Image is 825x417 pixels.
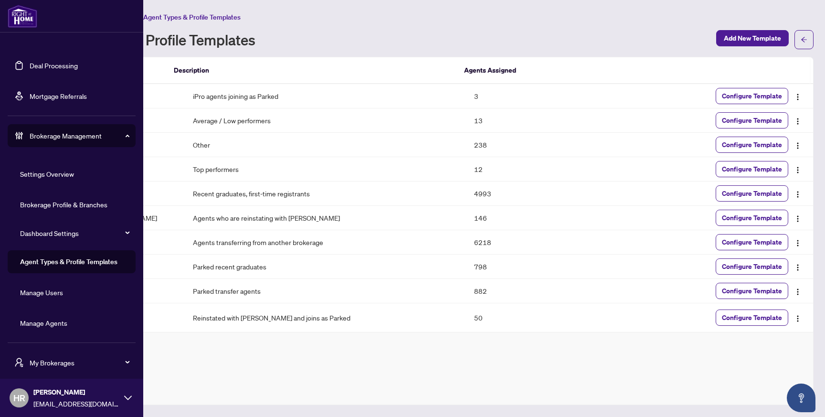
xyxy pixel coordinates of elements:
[722,235,782,250] span: Configure Template
[30,130,129,141] span: Brokerage Management
[790,88,805,104] button: Logo
[185,182,466,206] td: Recent graduates, first-time registrants
[33,387,119,397] span: [PERSON_NAME]
[794,166,802,174] img: Logo
[801,36,807,43] span: arrow-left
[185,157,466,182] td: Top performers
[30,357,129,368] span: My Brokerages
[185,303,466,332] td: Reinstated with [PERSON_NAME] and joins as Parked
[185,230,466,255] td: Agents transferring from another brokerage
[716,258,788,275] button: Configure Template
[722,186,782,201] span: Configure Template
[722,161,782,177] span: Configure Template
[466,206,607,230] td: 146
[790,310,805,325] button: Logo
[790,113,805,128] button: Logo
[466,84,607,108] td: 3
[722,283,782,299] span: Configure Template
[185,206,466,230] td: Agents who are reinstating with [PERSON_NAME]
[794,191,802,198] img: Logo
[466,157,607,182] td: 12
[716,283,788,299] button: Configure Template
[466,133,607,157] td: 238
[722,210,782,225] span: Configure Template
[790,235,805,250] button: Logo
[724,31,781,46] span: Add New Template
[794,315,802,322] img: Logo
[722,137,782,152] span: Configure Template
[143,13,241,21] span: Agent Types & Profile Templates
[20,229,79,237] a: Dashboard Settings
[20,319,67,327] a: Manage Agents
[716,30,789,46] button: Add New Template
[722,310,782,325] span: Configure Template
[716,234,788,250] button: Configure Template
[716,88,788,104] button: Configure Template
[794,264,802,271] img: Logo
[466,182,607,206] td: 4993
[185,133,466,157] td: Other
[794,118,802,125] img: Logo
[33,398,119,409] span: [EMAIL_ADDRESS][DOMAIN_NAME]
[716,137,788,153] button: Configure Template
[716,210,788,226] button: Configure Template
[716,112,788,128] button: Configure Template
[20,200,107,209] a: Brokerage Profile & Branches
[185,84,466,108] td: iPro agents joining as Parked
[787,384,815,412] button: Open asap
[790,283,805,299] button: Logo
[8,5,37,28] img: logo
[20,170,74,178] a: Settings Overview
[185,255,466,279] td: Parked recent graduates
[456,57,602,84] th: Agents Assigned
[794,142,802,150] img: Logo
[794,239,802,247] img: Logo
[185,108,466,133] td: Average / Low performers
[30,92,87,100] a: Mortgage Referrals
[722,88,782,104] span: Configure Template
[790,210,805,225] button: Logo
[50,32,255,47] h1: Agent Types & Profile Templates
[790,186,805,201] button: Logo
[14,358,24,367] span: user-switch
[794,288,802,296] img: Logo
[466,255,607,279] td: 798
[466,279,607,303] td: 882
[166,57,456,84] th: Description
[20,257,117,266] a: Agent Types & Profile Templates
[466,230,607,255] td: 6218
[30,61,78,70] a: Deal Processing
[185,279,466,303] td: Parked transfer agents
[466,303,607,332] td: 50
[466,108,607,133] td: 13
[794,93,802,101] img: Logo
[790,161,805,177] button: Logo
[716,185,788,202] button: Configure Template
[790,137,805,152] button: Logo
[790,259,805,274] button: Logo
[794,215,802,223] img: Logo
[13,391,25,405] span: HR
[722,259,782,274] span: Configure Template
[20,288,63,297] a: Manage Users
[716,161,788,177] button: Configure Template
[716,310,788,326] button: Configure Template
[722,113,782,128] span: Configure Template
